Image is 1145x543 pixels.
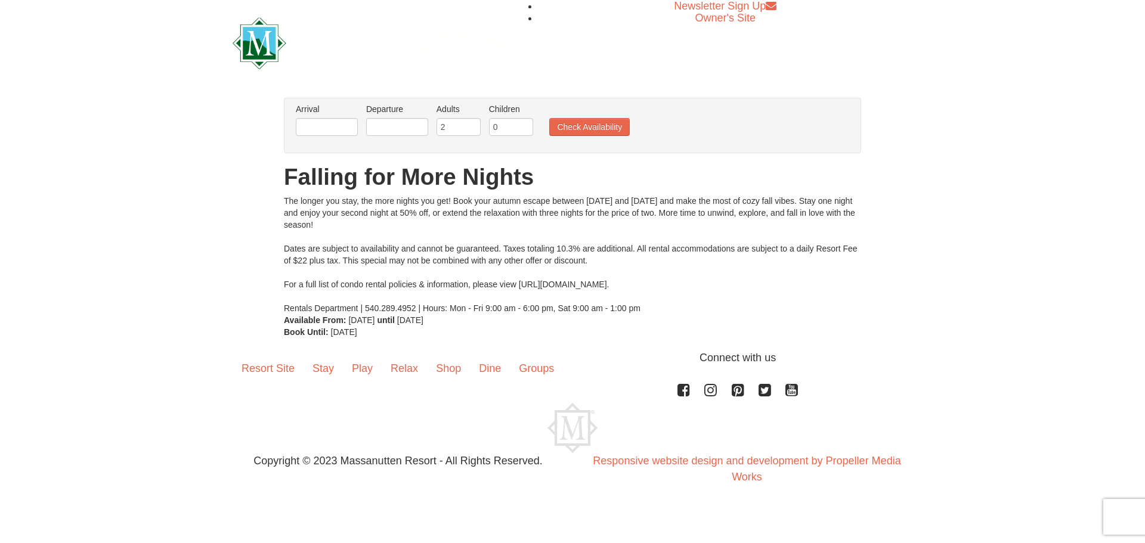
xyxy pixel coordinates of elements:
a: Stay [304,350,343,387]
strong: Available From: [284,315,346,325]
a: Responsive website design and development by Propeller Media Works [593,455,900,483]
a: Dine [470,350,510,387]
p: Copyright © 2023 Massanutten Resort - All Rights Reserved. [224,453,572,469]
a: Relax [382,350,427,387]
button: Check Availability [549,118,630,136]
span: [DATE] [397,315,423,325]
a: Massanutten Resort [233,27,506,55]
label: Arrival [296,103,358,115]
a: Play [343,350,382,387]
a: Owner's Site [695,12,756,24]
img: Massanutten Resort Logo [547,403,598,453]
span: [DATE] [348,315,375,325]
label: Adults [437,103,481,115]
a: Resort Site [233,350,304,387]
strong: until [377,315,395,325]
a: Shop [427,350,470,387]
h1: Falling for More Nights [284,165,861,189]
strong: Book Until: [284,327,329,337]
img: Massanutten Resort Logo [233,17,506,69]
label: Children [489,103,533,115]
p: Connect with us [233,350,912,366]
div: The longer you stay, the more nights you get! Book your autumn escape between [DATE] and [DATE] a... [284,195,861,314]
span: [DATE] [331,327,357,337]
label: Departure [366,103,428,115]
a: Groups [510,350,563,387]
